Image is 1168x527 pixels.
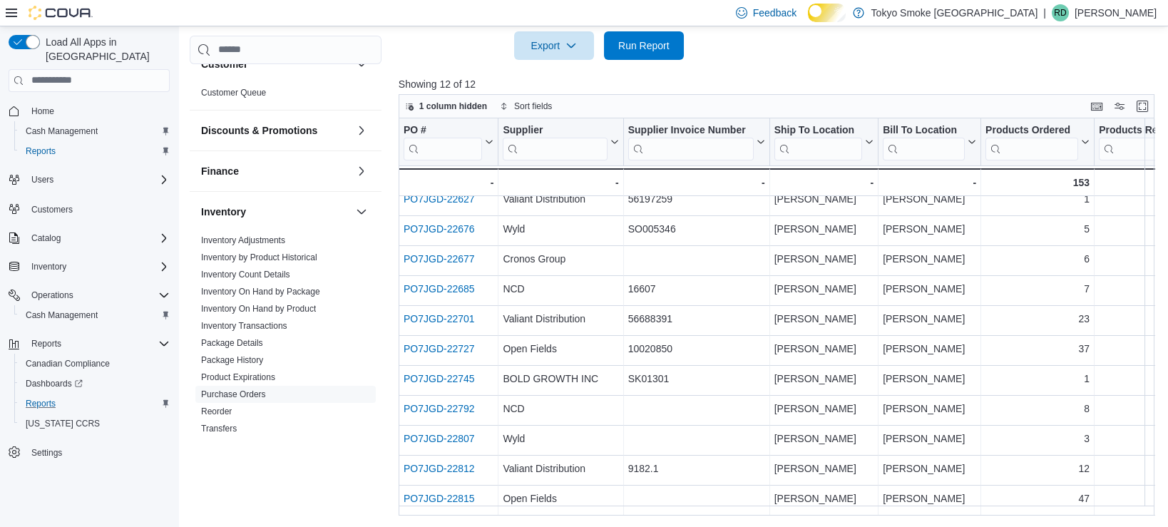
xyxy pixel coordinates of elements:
[503,490,618,507] div: Open Fields
[3,257,175,277] button: Inventory
[883,490,976,507] div: [PERSON_NAME]
[404,313,475,324] a: PO7JGD-22701
[883,124,965,138] div: Bill To Location
[201,304,316,314] a: Inventory On Hand by Product
[503,400,618,417] div: NCD
[627,124,753,138] div: Supplier Invoice Number
[201,287,320,297] a: Inventory On Hand by Package
[985,400,1090,417] div: 8
[985,370,1090,387] div: 1
[26,230,66,247] button: Catalog
[627,174,764,191] div: -
[201,87,266,98] span: Customer Queue
[201,337,263,349] span: Package Details
[201,389,266,400] span: Purchase Orders
[503,460,618,477] div: Valiant Distribution
[523,31,585,60] span: Export
[9,95,170,500] nav: Complex example
[883,280,976,297] div: [PERSON_NAME]
[404,124,493,160] button: PO #
[627,124,764,160] button: Supplier Invoice Number
[1075,4,1157,21] p: [PERSON_NAME]
[883,400,976,417] div: [PERSON_NAME]
[20,375,88,392] a: Dashboards
[26,102,170,120] span: Home
[985,340,1090,357] div: 37
[774,124,874,160] button: Ship To Location
[883,460,976,477] div: [PERSON_NAME]
[503,310,618,327] div: Valiant Distribution
[774,490,874,507] div: [PERSON_NAME]
[404,124,482,138] div: PO #
[627,370,764,387] div: SK01301
[627,124,753,160] div: Supplier Invoice Number
[985,174,1090,191] div: 153
[20,307,170,324] span: Cash Management
[31,447,62,459] span: Settings
[627,460,764,477] div: 9182.1
[31,261,66,272] span: Inventory
[20,143,61,160] a: Reports
[808,22,809,23] span: Dark Mode
[419,101,487,112] span: 1 column hidden
[985,124,1078,160] div: Products Ordered
[26,258,72,275] button: Inventory
[774,370,874,387] div: [PERSON_NAME]
[14,414,175,434] button: [US_STATE] CCRS
[514,101,552,112] span: Sort fields
[883,370,976,387] div: [PERSON_NAME]
[201,354,263,366] span: Package History
[503,430,618,447] div: Wyld
[627,220,764,237] div: SO005346
[1134,98,1151,115] button: Enter fullscreen
[985,310,1090,327] div: 23
[1054,4,1066,21] span: RD
[26,258,170,275] span: Inventory
[3,285,175,305] button: Operations
[774,400,874,417] div: [PERSON_NAME]
[201,205,350,219] button: Inventory
[404,373,475,384] a: PO7JGD-22745
[190,84,381,110] div: Customer
[883,310,976,327] div: [PERSON_NAME]
[26,444,68,461] a: Settings
[404,124,482,160] div: PO # URL
[20,123,103,140] a: Cash Management
[399,98,493,115] button: 1 column hidden
[201,252,317,262] a: Inventory by Product Historical
[774,174,874,191] div: -
[883,250,976,267] div: [PERSON_NAME]
[403,174,493,191] div: -
[201,57,350,71] button: Customer
[514,31,594,60] button: Export
[26,171,170,188] span: Users
[774,250,874,267] div: [PERSON_NAME]
[1043,4,1046,21] p: |
[20,143,170,160] span: Reports
[627,190,764,208] div: 56197259
[26,335,67,352] button: Reports
[774,280,874,297] div: [PERSON_NAME]
[1111,98,1128,115] button: Display options
[503,190,618,208] div: Valiant Distribution
[503,124,607,138] div: Supplier
[985,430,1090,447] div: 3
[353,122,370,139] button: Discounts & Promotions
[201,320,287,332] span: Inventory Transactions
[14,394,175,414] button: Reports
[20,307,103,324] a: Cash Management
[774,460,874,477] div: [PERSON_NAME]
[26,200,170,218] span: Customers
[20,395,170,412] span: Reports
[883,124,976,160] button: Bill To Location
[774,430,874,447] div: [PERSON_NAME]
[627,310,764,327] div: 56688391
[14,121,175,141] button: Cash Management
[26,171,59,188] button: Users
[201,269,290,280] span: Inventory Count Details
[26,103,60,120] a: Home
[985,190,1090,208] div: 1
[883,430,976,447] div: [PERSON_NAME]
[20,355,170,372] span: Canadian Compliance
[3,101,175,121] button: Home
